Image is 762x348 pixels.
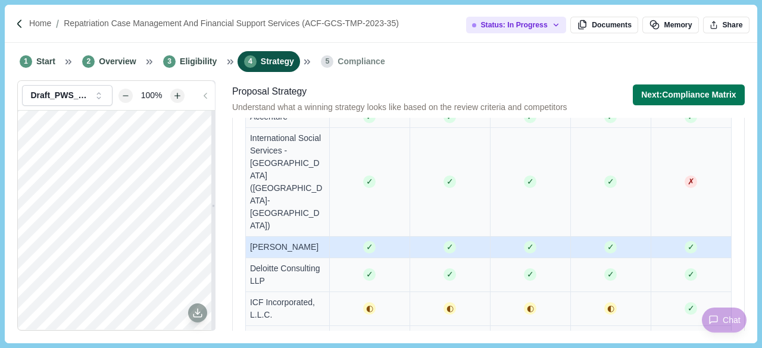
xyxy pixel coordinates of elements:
span: Compliance [338,55,385,68]
span: ✓ [688,241,695,253]
img: Forward slash icon [51,18,64,29]
span: 5 [129,297,133,304]
span: Performance Work Statement [66,264,158,271]
span: ◐ [527,302,534,315]
span: 3 [163,55,176,68]
span: Start [36,55,55,68]
span: ✗ [688,175,695,188]
img: Forward slash icon [14,18,25,29]
span: Services [185,281,210,288]
span: Eligibility [180,55,217,68]
span: Overview [99,55,136,68]
span: ◐ [366,302,373,315]
span: 2 [82,55,95,68]
span: ✓ [366,268,373,281]
span: 4 [244,55,257,68]
span: ✓ [688,268,695,281]
div: Proposal Strategy [232,84,567,99]
div: 100% [135,89,168,102]
span: Strategy [261,55,294,68]
span: Deloitte Consulting LLP [250,264,320,286]
span: PERFORMANCE WORK STATEMENT [48,200,176,208]
span: Administration for Children and Families [48,215,176,222]
span: 1 [20,55,32,68]
span: ✓ [527,268,534,281]
span: ✓ [446,268,454,281]
button: Go to previous page [195,89,216,103]
div: Draft_PWS_-_Repatriation_Case_Management_and_Financial_Services_5_16_25_Draft_26118977.pdf [30,90,89,101]
span: Understand what a winning strategy looks like based on the review criteria and competitors [232,101,567,114]
button: Zoom out [118,89,133,103]
span: Office of Human Services Emergency Preparedness and Response [11,231,213,239]
span: ✓ [607,241,614,253]
span: [DATE] [92,297,114,304]
span: Repatriation Case Management and Financial [15,281,156,288]
span: Chat [723,314,741,327]
button: Chat [702,308,747,333]
span: Support [158,281,183,288]
span: ✓ [527,175,534,188]
span: ◐ [446,302,454,315]
span: U.S. Repatriation Program [71,247,154,255]
span: ◐ [607,302,614,315]
span: ICF Incorporated, L.L.C. [250,297,315,319]
span: [PERSON_NAME] [250,242,318,252]
button: Draft_PWS_-_Repatriation_Case_Management_and_Financial_Services_5_16_25_Draft_26118977.pdf [22,85,112,106]
span: 5 [321,55,333,68]
span: ✓ [527,241,534,253]
span: , 202 [114,297,129,304]
button: Next:Compliance Matrix [633,84,745,105]
span: ✓ [607,175,614,188]
span: Accenture [250,112,288,121]
span: ✓ [688,302,695,315]
span: ✓ [366,241,373,253]
button: Zoom in [170,89,185,103]
span: ✓ [366,175,373,188]
span: ✓ [607,268,614,281]
a: Repatriation Case Management and Financial Support Services (ACF-GCS-TMP-2023-35) [64,17,399,30]
span: ✓ [446,175,454,188]
a: Home [29,17,51,30]
span: ✓ [446,241,454,253]
span: International Social Services - [GEOGRAPHIC_DATA] ([GEOGRAPHIC_DATA]-[GEOGRAPHIC_DATA]) [250,133,322,230]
